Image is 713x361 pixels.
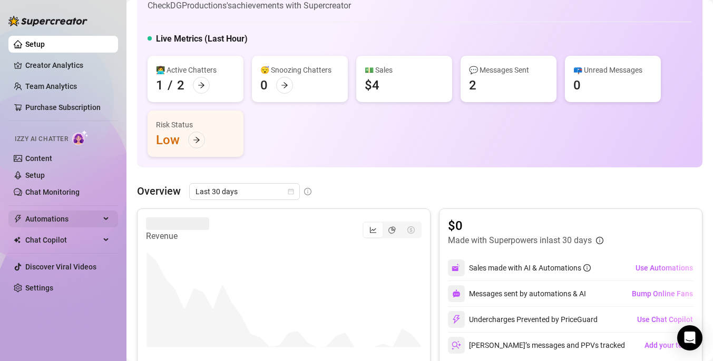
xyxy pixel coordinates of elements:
a: Discover Viral Videos [25,263,96,271]
article: Revenue [146,230,209,243]
a: Creator Analytics [25,57,110,74]
article: Overview [137,183,181,199]
span: Automations [25,210,100,227]
div: 2 [469,77,476,94]
img: logo-BBDzfeDw.svg [8,16,87,26]
a: Setup [25,171,45,179]
span: info-circle [583,264,591,272]
span: Last 30 days [196,184,294,199]
span: pie-chart [388,226,396,234]
button: Add your team [644,337,694,354]
div: 0 [573,77,581,94]
span: thunderbolt [14,215,22,223]
div: [PERSON_NAME]’s messages and PPVs tracked [448,337,625,354]
span: info-circle [304,188,311,195]
span: Use Chat Copilot [637,315,693,324]
span: Bump Online Fans [632,289,693,298]
a: Content [25,154,52,163]
div: 👩‍💻 Active Chatters [156,64,235,76]
div: 💬 Messages Sent [469,64,548,76]
a: Setup [25,40,45,48]
img: Chat Copilot [14,236,21,244]
a: Chat Monitoring [25,188,80,196]
span: Izzy AI Chatter [15,134,68,144]
span: line-chart [369,226,377,234]
article: $0 [448,217,603,234]
span: arrow-right [193,136,200,144]
div: $4 [365,77,379,94]
article: Made with Superpowers in last 30 days [448,234,592,247]
span: arrow-right [198,82,205,89]
span: Chat Copilot [25,232,100,248]
img: svg%3e [452,263,461,273]
div: 📪 Unread Messages [573,64,652,76]
div: Sales made with AI & Automations [469,262,591,274]
h5: Live Metrics (Last Hour) [156,33,248,45]
span: calendar [288,188,294,195]
a: Team Analytics [25,82,77,91]
span: info-circle [596,237,603,244]
div: Open Intercom Messenger [677,325,702,350]
div: 1 [156,77,163,94]
a: Purchase Subscription [25,103,101,112]
button: Bump Online Fans [631,285,694,302]
div: 0 [260,77,268,94]
div: Risk Status [156,119,235,131]
div: Messages sent by automations & AI [448,285,586,302]
img: AI Chatter [72,130,89,145]
div: Undercharges Prevented by PriceGuard [448,311,598,328]
span: arrow-right [281,82,288,89]
div: 2 [177,77,184,94]
button: Use Chat Copilot [637,311,694,328]
button: Use Automations [635,259,694,276]
span: Add your team [644,341,693,349]
img: svg%3e [452,340,461,350]
div: segmented control [363,222,422,238]
div: 😴 Snoozing Chatters [260,64,339,76]
img: svg%3e [452,315,461,324]
img: svg%3e [452,289,461,298]
span: Use Automations [636,264,693,272]
div: 💵 Sales [365,64,444,76]
span: dollar-circle [407,226,415,234]
a: Settings [25,284,53,292]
